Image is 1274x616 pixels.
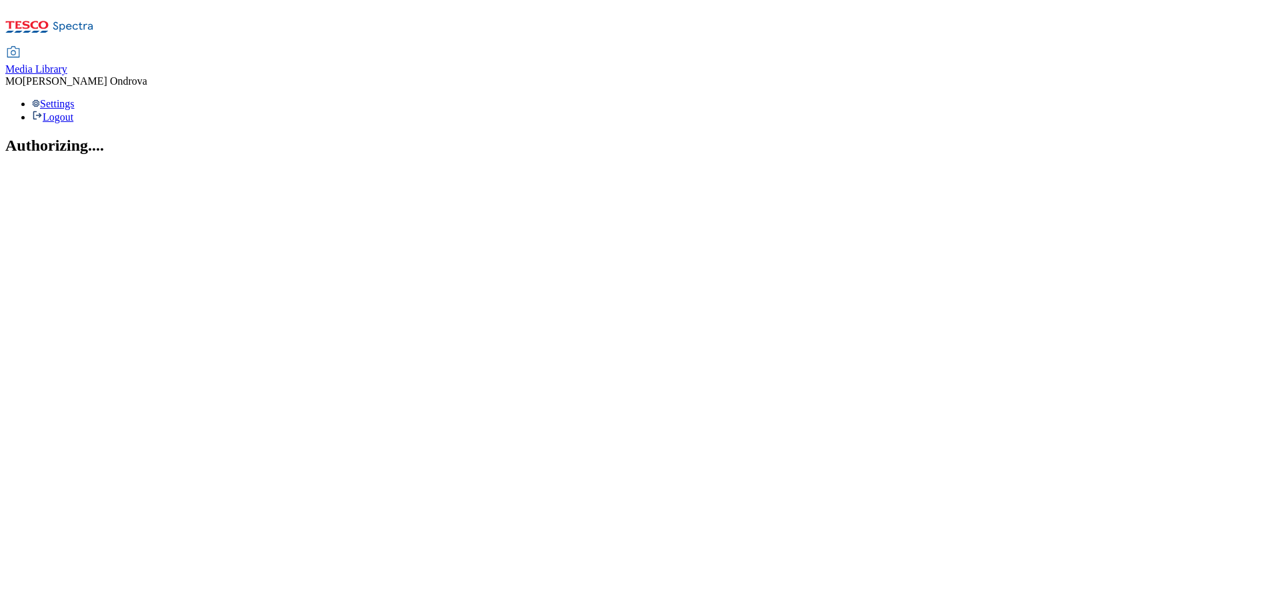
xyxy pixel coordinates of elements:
span: [PERSON_NAME] Ondrova [23,75,147,87]
h2: Authorizing.... [5,137,1269,155]
span: MO [5,75,23,87]
span: Media Library [5,63,67,75]
a: Logout [32,111,73,123]
a: Media Library [5,47,67,75]
a: Settings [32,98,75,109]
